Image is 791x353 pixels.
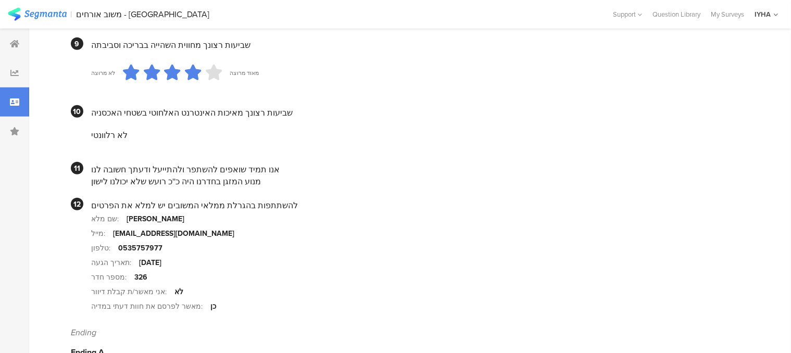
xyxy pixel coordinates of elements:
a: Question Library [647,9,706,19]
div: 12 [71,198,83,210]
div: | [71,8,72,20]
div: Support [613,6,642,22]
div: [DATE] [139,257,161,268]
div: אנו תמיד שואפים להשתפר ולהתייעל ודעתך חשובה לנו [91,163,742,175]
div: IYHA [755,9,771,19]
div: מספר חדר: [91,272,134,283]
div: שביעות רצונך מחווית השהייה בבריכה וסביבתה [91,39,742,51]
div: תאריך הגעה: [91,257,139,268]
div: [PERSON_NAME] [127,213,184,224]
div: להשתתפות בהגרלת ממלאי המשובים יש למלא את הפרטים [91,199,742,211]
a: My Surveys [706,9,749,19]
div: לא [174,286,183,297]
div: שם מלא: [91,213,127,224]
div: 0535757977 [118,243,162,254]
div: [EMAIL_ADDRESS][DOMAIN_NAME] [113,228,234,239]
div: מאשר לפרסם את חוות דעתי במדיה: [91,301,210,312]
div: משוב אורחים - [GEOGRAPHIC_DATA] [77,9,210,19]
div: מאוד מרוצה [230,69,259,77]
div: מייל: [91,228,113,239]
div: מנוע המזגן בחדרנו היה כ''כ רועש שלא יכולנו לישון [91,175,742,187]
div: שביעות רצונך מאיכות האינטרנט האלחוטי בשטחי האכסניה [91,107,742,119]
section: לא רלוונטי [91,119,742,152]
div: אני מאשר/ת קבלת דיוור: [91,286,174,297]
div: 10 [71,105,83,118]
div: 326 [134,272,147,283]
div: לא מרוצה [91,69,115,77]
div: כן [210,301,216,312]
div: טלפון: [91,243,118,254]
div: Ending [71,326,742,338]
div: 11 [71,162,83,174]
img: segmanta logo [8,8,67,21]
div: 9 [71,37,83,50]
